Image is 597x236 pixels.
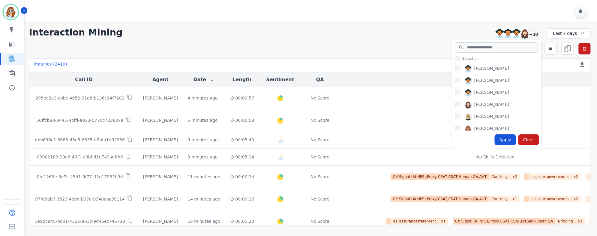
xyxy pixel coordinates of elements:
div: [PERSON_NAME] [474,89,509,97]
div: No Score [311,154,330,160]
div: 16 minutes ago [187,218,220,224]
div: [PERSON_NAME] [474,113,509,121]
div: [PERSON_NAME] [143,95,178,101]
div: 00:00:57 [230,95,254,101]
div: [PERSON_NAME] [143,174,178,180]
img: Bordered avatar [4,5,18,19]
div: No Score [311,137,330,143]
div: Clear [518,134,539,145]
div: 00:00:58 [230,117,254,123]
div: [PERSON_NAME] [143,117,178,123]
div: [PERSON_NAME] [474,65,509,72]
p: 50ffcb80-3441-4bfd-a033-577dc733807e [36,117,123,123]
div: 9 minutes ago [187,137,218,143]
div: [PERSON_NAME] [143,137,178,143]
span: es_courtpowerwords [529,196,571,202]
div: No Score [311,95,330,101]
div: 14 minutes ago [187,196,220,202]
button: Date [193,76,215,83]
div: 9 minutes ago [187,154,218,160]
div: 00:00:16 [230,196,254,202]
div: No Skills Detected [476,154,515,160]
div: 00:00:34 [230,174,254,180]
span: x 2 [571,196,581,202]
span: Select all [462,56,479,61]
span: x 2 [571,173,581,180]
span: es_assurancestatement [391,218,439,225]
div: 5 minutes ago [187,117,218,123]
span: Courtesy [489,196,511,202]
div: 00:05:20 [230,218,254,224]
span: x 1 [510,196,520,202]
div: No Score [311,117,330,123]
div: Last 7 days [547,28,591,38]
div: No Score [311,218,330,224]
div: Apply [495,134,516,145]
div: No Score [311,174,330,180]
button: Length [232,76,251,83]
div: [PERSON_NAME] [143,218,178,224]
div: [PERSON_NAME] [474,77,509,84]
div: 00:05:14 [230,154,254,160]
span: es_courtpowerwords [529,173,571,180]
span: CX Signal (AI NPS),Proxy CSAT,CSAT,Human QA,AHT [391,196,489,202]
span: Bridging [556,218,576,225]
div: 11 minutes ago [187,174,220,180]
p: 1e9dc845-bdb1-4325-803c-9d46ec746730 [35,218,125,224]
p: 03902189-29e6-40f1-a3bf-d1e749adffb9 [37,154,123,160]
button: QA [316,76,324,83]
div: No Score [311,196,330,202]
p: 0bf1269e-3e7c-45d1-9f77-ff2e17932b3d [37,174,123,180]
div: [PERSON_NAME] [474,125,509,133]
div: [PERSON_NAME] [143,154,178,160]
span: x 1 [439,218,448,225]
div: +38 [529,29,539,39]
span: Courtesy [489,173,511,180]
button: Agent [152,76,169,83]
button: Sentiment [266,76,294,83]
div: [PERSON_NAME] [143,196,178,202]
span: x 1 [576,218,585,225]
span: x 2 [510,173,520,180]
span: CX Signal (AI NPS),Proxy CSAT,CSAT,DisSat,Human QA [453,218,556,225]
div: 4 minutes ago [187,95,218,101]
p: 97fd8ab7-3523-4e8d-b37e-b348aac99114 [35,196,124,202]
button: Call ID [75,76,92,83]
div: Matches ( 2419 ) [34,61,67,69]
p: 295ea2a3-cbbc-4052-91d6-b136c14f7282 [35,95,124,101]
div: [PERSON_NAME] [474,101,509,109]
div: 00:05:40 [230,137,254,143]
p: dbb696c2-6683-45e5-8535-d2bfb1d92936 [35,137,125,143]
span: CX Signal (AI NPS),Proxy CSAT,CSAT,Human QA,AHT [391,173,489,180]
h1: Interaction Mining [29,27,123,38]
